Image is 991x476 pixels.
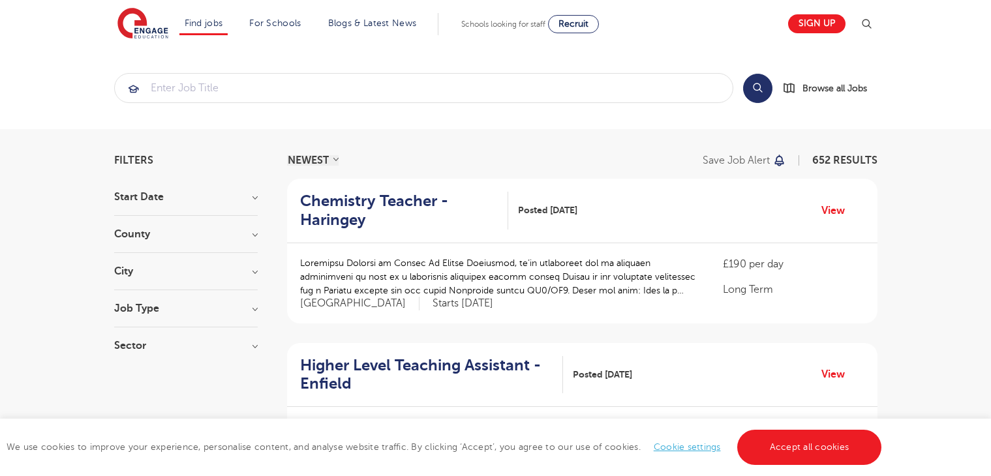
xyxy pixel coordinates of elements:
p: Loremipsu Dolorsi am Consec Ad Elitse Doeiusmod, te’in utlaboreet dol ma aliquaen adminimveni qu ... [300,256,697,297]
a: Browse all Jobs [783,81,877,96]
button: Save job alert [703,155,787,166]
h2: Higher Level Teaching Assistant - Enfield [300,356,553,394]
h3: Job Type [114,303,258,314]
span: We use cookies to improve your experience, personalise content, and analyse website traffic. By c... [7,442,885,452]
a: Higher Level Teaching Assistant - Enfield [300,356,563,394]
p: Long Term [723,282,864,297]
span: Filters [114,155,153,166]
h3: Start Date [114,192,258,202]
a: View [821,366,855,383]
span: Posted [DATE] [518,203,577,217]
a: Find jobs [185,18,223,28]
p: Save job alert [703,155,770,166]
h3: County [114,229,258,239]
p: £190 per day [723,256,864,272]
a: For Schools [249,18,301,28]
input: Submit [115,74,733,102]
button: Search [743,74,772,103]
a: Chemistry Teacher - Haringey [300,192,508,230]
span: [GEOGRAPHIC_DATA] [300,297,419,310]
a: View [821,202,855,219]
div: Submit [114,73,733,103]
p: Starts [DATE] [433,297,493,310]
a: Recruit [548,15,599,33]
span: Schools looking for staff [461,20,545,29]
span: 652 RESULTS [812,155,877,166]
a: Cookie settings [654,442,721,452]
a: Sign up [788,14,846,33]
a: Accept all cookies [737,430,882,465]
img: Engage Education [117,8,168,40]
h3: Sector [114,340,258,351]
span: Browse all Jobs [802,81,867,96]
h3: City [114,266,258,276]
span: Recruit [558,19,588,29]
a: Blogs & Latest News [328,18,417,28]
h2: Chemistry Teacher - Haringey [300,192,498,230]
span: Posted [DATE] [573,368,632,381]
